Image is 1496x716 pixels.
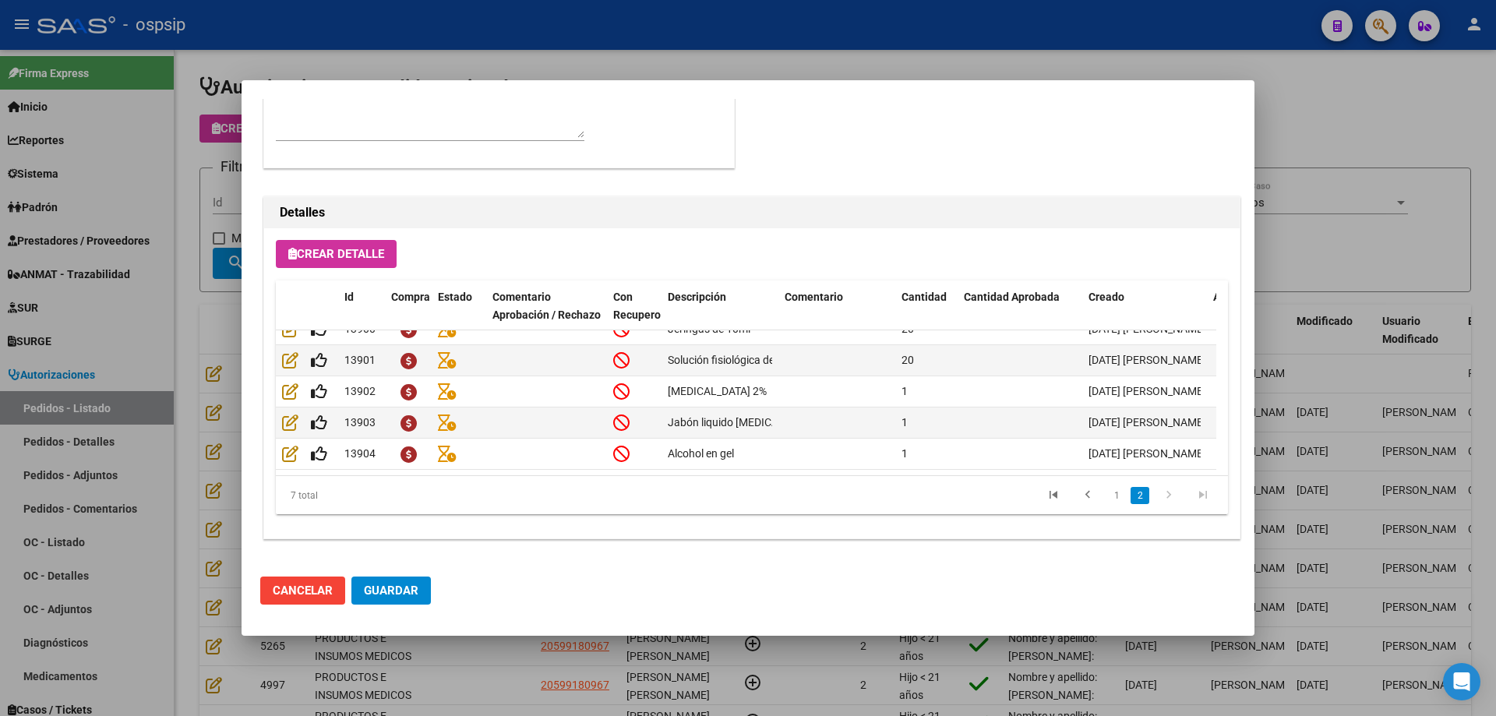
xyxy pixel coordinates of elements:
[901,291,947,303] span: Cantidad
[391,291,430,303] span: Compra
[1088,291,1124,303] span: Creado
[486,280,607,349] datatable-header-cell: Comentario Aprobación / Rechazo
[273,584,333,598] span: Cancelar
[276,240,397,268] button: Crear Detalle
[1088,447,1206,460] span: [DATE] [PERSON_NAME]
[613,291,661,321] span: Con Recupero
[1088,354,1206,366] span: [DATE] [PERSON_NAME]
[385,280,432,349] datatable-header-cell: Compra
[344,416,376,429] span: 13903
[778,280,895,349] datatable-header-cell: Comentario
[662,280,778,349] datatable-header-cell: Descripción
[364,584,418,598] span: Guardar
[964,291,1060,303] span: Cantidad Aprobada
[344,354,376,366] span: 13901
[1443,663,1480,700] div: Open Intercom Messenger
[1088,385,1206,397] span: [DATE] [PERSON_NAME]
[895,280,958,349] datatable-header-cell: Cantidad
[668,291,726,303] span: Descripción
[668,354,801,366] span: Solución fisiológica de 10ml
[785,291,843,303] span: Comentario
[1082,280,1207,349] datatable-header-cell: Creado
[901,354,914,366] span: 20
[1154,487,1184,504] a: go to next page
[1131,487,1149,504] a: 2
[1213,291,1328,303] span: Aprobado/Rechazado x
[344,291,354,303] span: Id
[438,291,472,303] span: Estado
[668,447,734,460] span: Alcohol en gel
[668,385,767,397] span: [MEDICAL_DATA] 2%
[607,280,662,349] datatable-header-cell: Con Recupero
[1039,487,1068,504] a: go to first page
[1128,482,1152,509] li: page 2
[1107,487,1126,504] a: 1
[338,280,385,349] datatable-header-cell: Id
[1073,487,1103,504] a: go to previous page
[276,476,464,515] div: 7 total
[1088,416,1206,429] span: [DATE] [PERSON_NAME]
[344,385,376,397] span: 13902
[260,577,345,605] button: Cancelar
[1188,487,1218,504] a: go to last page
[280,203,1224,222] h2: Detalles
[1207,280,1363,349] datatable-header-cell: Aprobado/Rechazado x
[351,577,431,605] button: Guardar
[958,280,1082,349] datatable-header-cell: Cantidad Aprobada
[901,447,908,460] span: 1
[1105,482,1128,509] li: page 1
[901,416,908,429] span: 1
[432,280,486,349] datatable-header-cell: Estado
[901,385,908,397] span: 1
[344,447,376,460] span: 13904
[668,416,834,429] span: Jabón liquido [MEDICAL_DATA] 4%
[288,247,384,261] span: Crear Detalle
[492,291,601,321] span: Comentario Aprobación / Rechazo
